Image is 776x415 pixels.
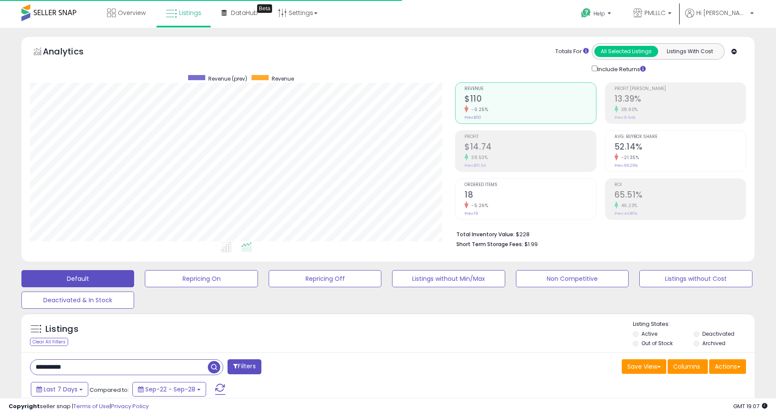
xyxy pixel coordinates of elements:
[132,382,206,397] button: Sep-22 - Sep-28
[468,202,488,209] small: -5.26%
[585,64,656,74] div: Include Returns
[614,115,635,120] small: Prev: 9.64%
[31,382,88,397] button: Last 7 Days
[30,338,68,346] div: Clear All Filters
[464,94,596,105] h2: $110
[639,270,752,287] button: Listings without Cost
[257,4,272,13] div: Tooltip anchor
[468,106,488,113] small: -0.25%
[641,340,673,347] label: Out of Stock
[145,270,258,287] button: Repricing On
[633,320,755,328] p: Listing States:
[45,323,78,335] h5: Listings
[618,202,638,209] small: 46.23%
[9,403,149,411] div: seller snap | |
[111,402,149,410] a: Privacy Policy
[618,154,639,161] small: -21.35%
[614,87,746,91] span: Profit [PERSON_NAME]
[673,362,700,371] span: Columns
[73,402,110,410] a: Terms of Use
[581,8,591,18] i: Get Help
[392,270,505,287] button: Listings without Min/Max
[145,385,195,394] span: Sep-22 - Sep-28
[464,211,478,216] small: Prev: 19
[21,270,134,287] button: Default
[614,211,637,216] small: Prev: 44.80%
[702,340,725,347] label: Archived
[524,240,538,248] span: $1.99
[685,9,754,28] a: Hi [PERSON_NAME]
[456,231,515,238] b: Total Inventory Value:
[43,45,100,60] h5: Analytics
[231,9,258,17] span: DataHub
[594,46,658,57] button: All Selected Listings
[614,135,746,139] span: Avg. Buybox Share
[614,190,746,201] h2: 65.51%
[228,359,261,374] button: Filters
[464,190,596,201] h2: 18
[733,402,767,410] span: 2025-10-6 19:07 GMT
[456,229,740,239] li: $228
[614,94,746,105] h2: 13.39%
[593,10,605,17] span: Help
[269,270,381,287] button: Repricing Off
[658,46,722,57] button: Listings With Cost
[468,154,488,161] small: 38.53%
[668,359,708,374] button: Columns
[696,9,748,17] span: Hi [PERSON_NAME]
[9,402,40,410] strong: Copyright
[179,9,201,17] span: Listings
[464,87,596,91] span: Revenue
[614,142,746,153] h2: 52.14%
[464,135,596,139] span: Profit
[614,183,746,187] span: ROI
[464,142,596,153] h2: $14.74
[618,106,638,113] small: 38.90%
[516,270,629,287] button: Non Competitive
[464,183,596,187] span: Ordered Items
[208,75,247,82] span: Revenue (prev)
[464,163,486,168] small: Prev: $10.64
[702,330,734,337] label: Deactivated
[574,1,620,28] a: Help
[21,292,134,309] button: Deactivated & In Stock
[641,330,657,337] label: Active
[622,359,666,374] button: Save View
[709,359,746,374] button: Actions
[614,163,638,168] small: Prev: 66.29%
[555,48,589,56] div: Totals For
[118,9,146,17] span: Overview
[272,75,294,82] span: Revenue
[90,386,129,394] span: Compared to:
[464,115,481,120] small: Prev: $110
[456,241,523,248] b: Short Term Storage Fees:
[644,9,665,17] span: PMLLLC
[44,385,78,394] span: Last 7 Days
